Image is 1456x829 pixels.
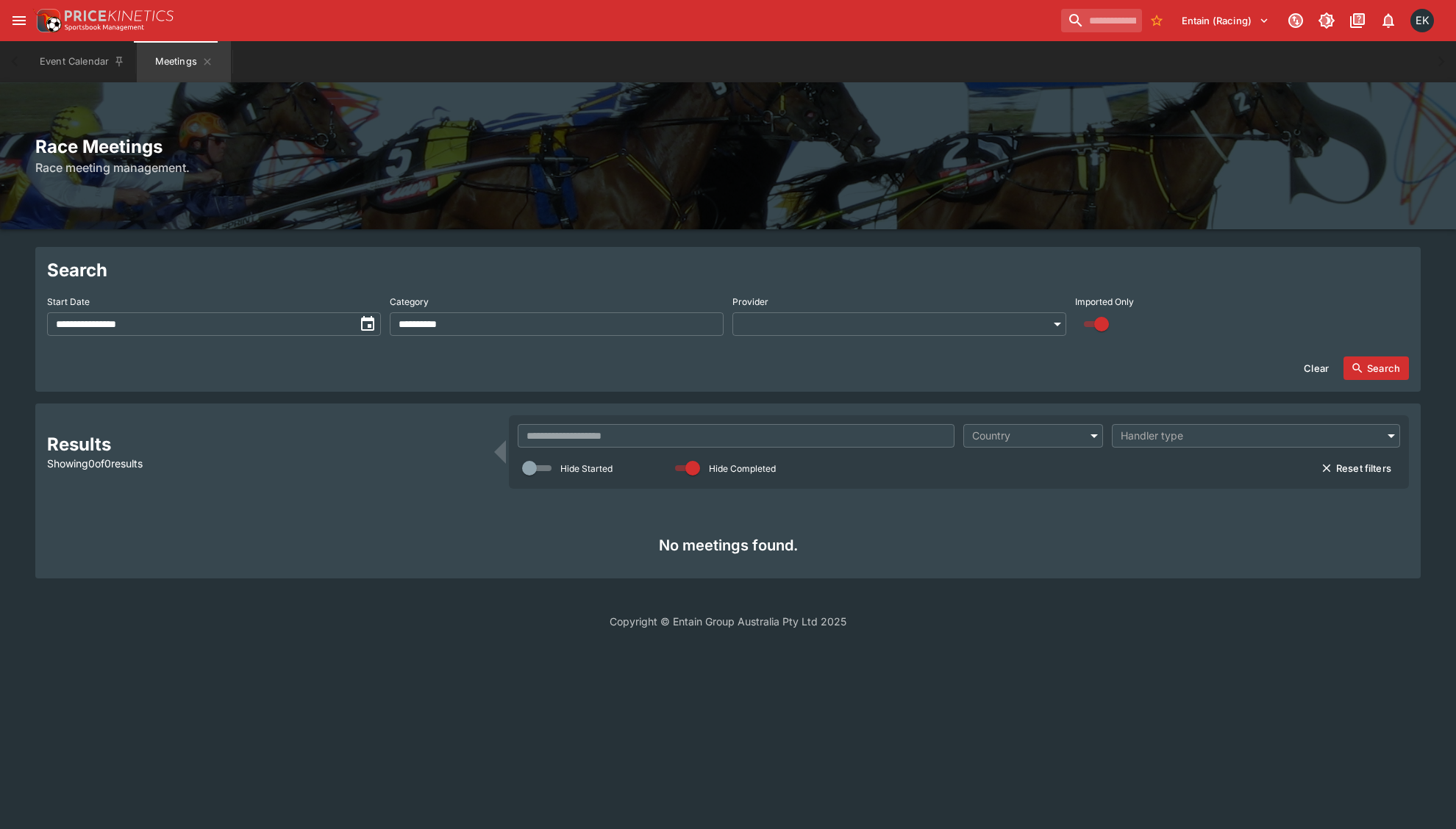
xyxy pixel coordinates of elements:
h2: Race Meetings [35,135,1421,158]
div: Handler type [1121,428,1377,443]
p: Start Date [47,295,90,308]
p: Provider [732,295,768,308]
button: Event Calendar [31,41,134,82]
button: No Bookmarks [1145,9,1168,32]
button: Clear [1295,356,1338,380]
button: Toggle light/dark mode [1313,7,1340,34]
h4: No meetings found. [59,536,1397,555]
button: Connected to PK [1282,7,1309,34]
button: Reset filters [1313,456,1400,480]
p: Showing 0 of 0 results [47,456,485,471]
p: Hide Started [560,462,613,475]
h6: Race meeting management. [35,159,1421,176]
h2: Search [47,259,1409,281]
button: Documentation [1344,7,1371,34]
button: Notifications [1375,7,1402,34]
button: Select Tenant [1173,9,1278,32]
p: Imported Only [1075,295,1134,308]
h2: Results [47,433,485,456]
button: Emily Kim [1406,4,1438,37]
img: PriceKinetics [65,10,174,21]
img: PriceKinetics Logo [32,6,62,35]
input: search [1061,9,1142,32]
button: Meetings [137,41,231,82]
img: Sportsbook Management [65,24,144,31]
p: Hide Completed [709,462,776,475]
div: Emily Kim [1410,9,1434,32]
div: Country [972,428,1079,443]
p: Category [390,295,429,308]
button: toggle date time picker [354,311,381,337]
button: Search [1343,356,1409,380]
button: open drawer [6,7,32,34]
